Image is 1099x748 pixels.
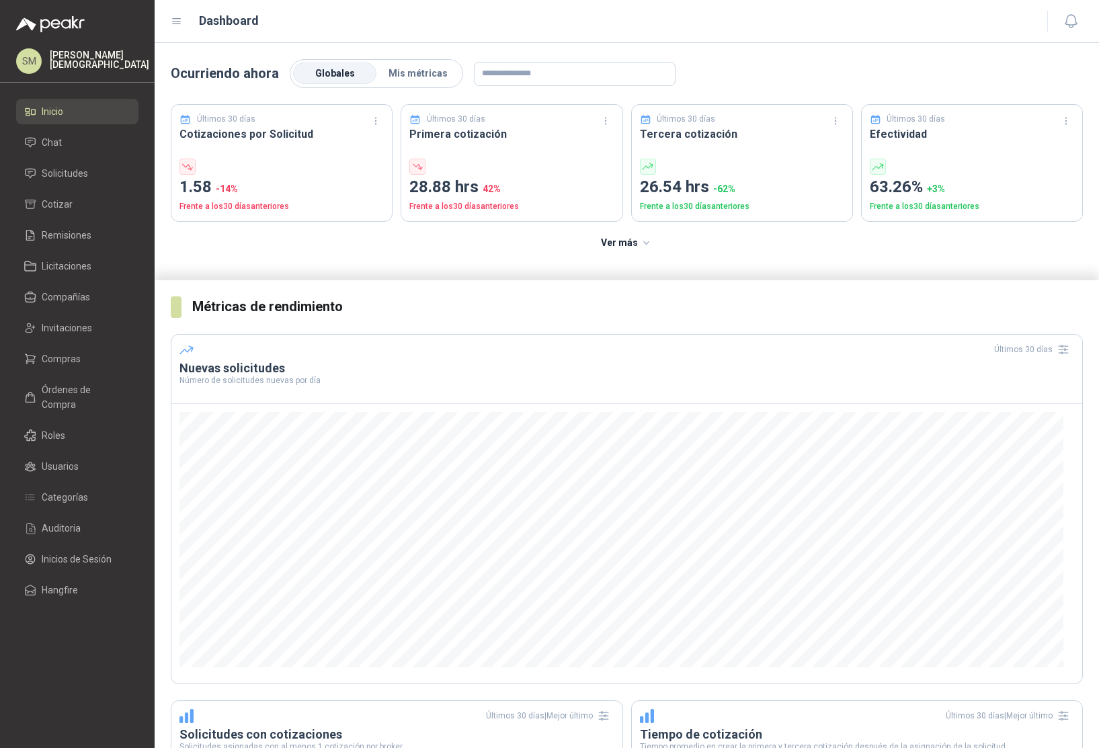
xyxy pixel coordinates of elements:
a: Usuarios [16,454,138,479]
a: Compras [16,346,138,372]
span: Globales [315,68,355,79]
span: Licitaciones [42,259,91,274]
div: Últimos 30 días [994,339,1074,360]
span: -62 % [713,183,735,194]
a: Hangfire [16,577,138,603]
span: Cotizar [42,197,73,212]
p: Últimos 30 días [657,113,715,126]
span: Invitaciones [42,321,92,335]
a: Auditoria [16,515,138,541]
a: Cotizar [16,192,138,217]
span: Inicio [42,104,63,119]
span: Chat [42,135,62,150]
span: Compañías [42,290,90,304]
p: Frente a los 30 días anteriores [179,200,384,213]
h3: Primera cotización [409,126,614,142]
p: 28.88 hrs [409,175,614,200]
span: Compras [42,351,81,366]
h3: Tercera cotización [640,126,844,142]
a: Chat [16,130,138,155]
div: Últimos 30 días | Mejor último [486,705,614,726]
p: 1.58 [179,175,384,200]
p: Ocurriendo ahora [171,63,279,84]
p: Frente a los 30 días anteriores [640,200,844,213]
a: Compañías [16,284,138,310]
span: Inicios de Sesión [42,552,112,567]
span: Categorías [42,490,88,505]
p: Últimos 30 días [887,113,945,126]
span: Mis métricas [389,68,448,79]
a: Inicios de Sesión [16,546,138,572]
span: Auditoria [42,521,81,536]
a: Roles [16,423,138,448]
a: Solicitudes [16,161,138,186]
a: Órdenes de Compra [16,377,138,417]
a: Licitaciones [16,253,138,279]
span: Solicitudes [42,166,88,181]
p: Frente a los 30 días anteriores [870,200,1074,213]
a: Invitaciones [16,315,138,341]
p: Últimos 30 días [427,113,485,126]
h3: Tiempo de cotización [640,726,1075,743]
span: Remisiones [42,228,91,243]
img: Logo peakr [16,16,85,32]
span: Hangfire [42,583,78,597]
a: Categorías [16,485,138,510]
span: -14 % [216,183,238,194]
span: Roles [42,428,65,443]
p: 63.26% [870,175,1074,200]
h3: Cotizaciones por Solicitud [179,126,384,142]
span: Usuarios [42,459,79,474]
h1: Dashboard [199,11,259,30]
a: Inicio [16,99,138,124]
p: [PERSON_NAME] [DEMOGRAPHIC_DATA] [50,50,149,69]
button: Ver más [594,230,660,257]
h3: Efectividad [870,126,1074,142]
h3: Métricas de rendimiento [192,296,1083,317]
p: 26.54 hrs [640,175,844,200]
span: Órdenes de Compra [42,382,126,412]
h3: Solicitudes con cotizaciones [179,726,614,743]
div: Últimos 30 días | Mejor último [946,705,1074,726]
a: Remisiones [16,222,138,248]
p: Frente a los 30 días anteriores [409,200,614,213]
p: Número de solicitudes nuevas por día [179,376,1074,384]
p: Últimos 30 días [197,113,255,126]
div: SM [16,48,42,74]
span: + 3 % [927,183,945,194]
span: 42 % [483,183,501,194]
h3: Nuevas solicitudes [179,360,1074,376]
